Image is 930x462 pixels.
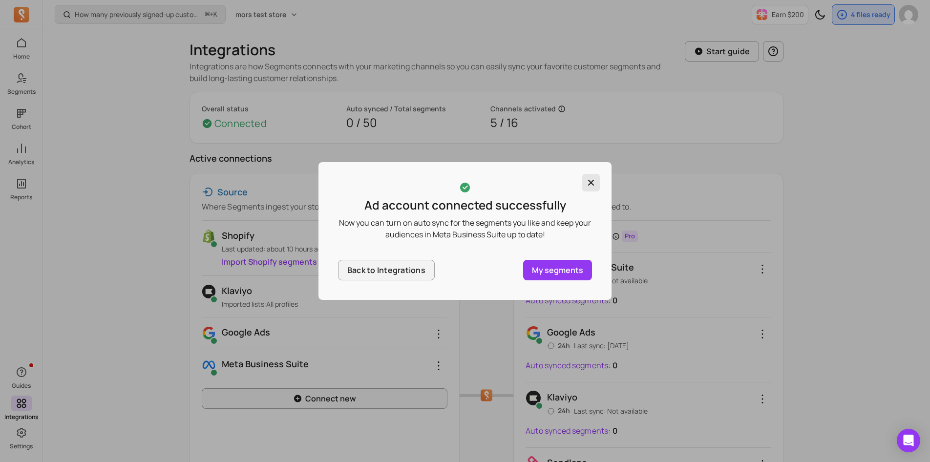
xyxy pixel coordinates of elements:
p: My segments [532,264,583,276]
div: Open Intercom Messenger [897,429,920,452]
a: My segments [523,260,592,280]
p: Ad account connected successfully [364,197,566,213]
button: Back to Integrations [338,260,435,280]
p: Now you can turn on auto sync for the segments you like and keep your audiences in Meta Business ... [338,217,592,240]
